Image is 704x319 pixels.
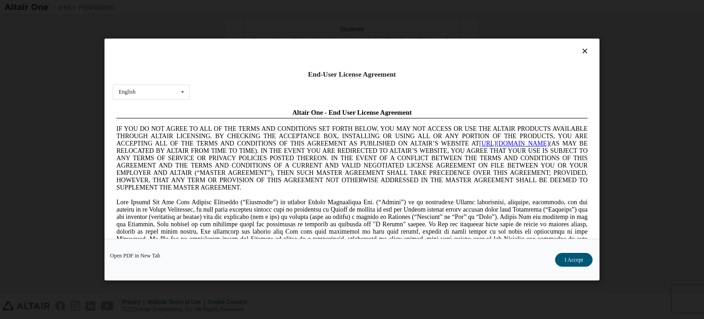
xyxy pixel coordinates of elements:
[367,35,436,42] a: [URL][DOMAIN_NAME]
[4,94,475,159] span: Lore Ipsumd Sit Ame Cons Adipisc Elitseddo (“Eiusmodte”) in utlabor Etdolo Magnaaliqua Eni. (“Adm...
[119,89,136,95] div: English
[180,4,299,11] span: Altair One - End User License Agreement
[4,20,475,86] span: IF YOU DO NOT AGREE TO ALL OF THE TERMS AND CONDITIONS SET FORTH BELOW, YOU MAY NOT ACCESS OR USE...
[555,253,593,267] button: I Accept
[113,70,591,79] div: End-User License Agreement
[110,253,160,258] a: Open PDF in New Tab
